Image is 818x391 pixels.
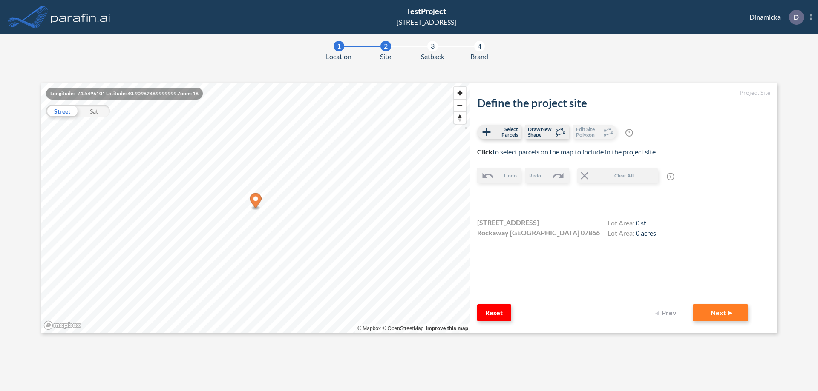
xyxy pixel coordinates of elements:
div: 4 [474,41,485,51]
span: Site [380,51,391,62]
img: logo [49,9,112,26]
h4: Lot Area: [608,229,656,239]
span: Draw New Shape [528,126,553,137]
canvas: Map [41,83,470,333]
button: Reset [477,304,511,321]
button: Zoom out [454,99,466,111]
button: Redo [525,168,569,183]
span: Setback [421,51,444,62]
button: Zoom in [454,87,466,99]
h5: Project Site [477,89,770,97]
span: Redo [529,172,541,180]
a: Improve this map [426,325,468,331]
span: ? [625,129,633,137]
span: ? [667,173,674,180]
span: [STREET_ADDRESS] [477,217,539,228]
div: Street [46,105,78,117]
span: 0 acres [636,229,656,237]
div: 3 [427,41,438,51]
h4: Lot Area: [608,219,656,229]
div: Longitude: -74.5496101 Latitude: 40.90962469999999 Zoom: 16 [46,88,203,100]
span: Undo [504,172,517,180]
div: 2 [380,41,391,51]
span: Clear All [591,172,657,180]
span: Select Parcels [493,126,518,137]
div: 1 [334,41,344,51]
div: Map marker [250,193,262,211]
div: Sat [78,105,110,117]
a: Mapbox homepage [43,320,81,330]
b: Click [477,148,493,156]
span: Rockaway [GEOGRAPHIC_DATA] 07866 [477,228,600,238]
button: Next [693,304,748,321]
button: Reset bearing to north [454,111,466,124]
span: Zoom out [454,100,466,111]
div: Dinamicka [737,10,812,25]
span: 0 sf [636,219,646,227]
button: Undo [477,168,521,183]
p: D [794,13,799,21]
h2: Define the project site [477,97,770,110]
span: Location [326,51,351,62]
button: Clear All [577,168,658,183]
span: to select parcels on the map to include in the project site. [477,148,657,156]
a: Mapbox [357,325,381,331]
button: Prev [650,304,684,321]
div: [STREET_ADDRESS] [397,17,456,27]
span: Brand [470,51,488,62]
span: Edit Site Polygon [576,126,601,137]
a: OpenStreetMap [382,325,423,331]
span: TestProject [406,6,446,16]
